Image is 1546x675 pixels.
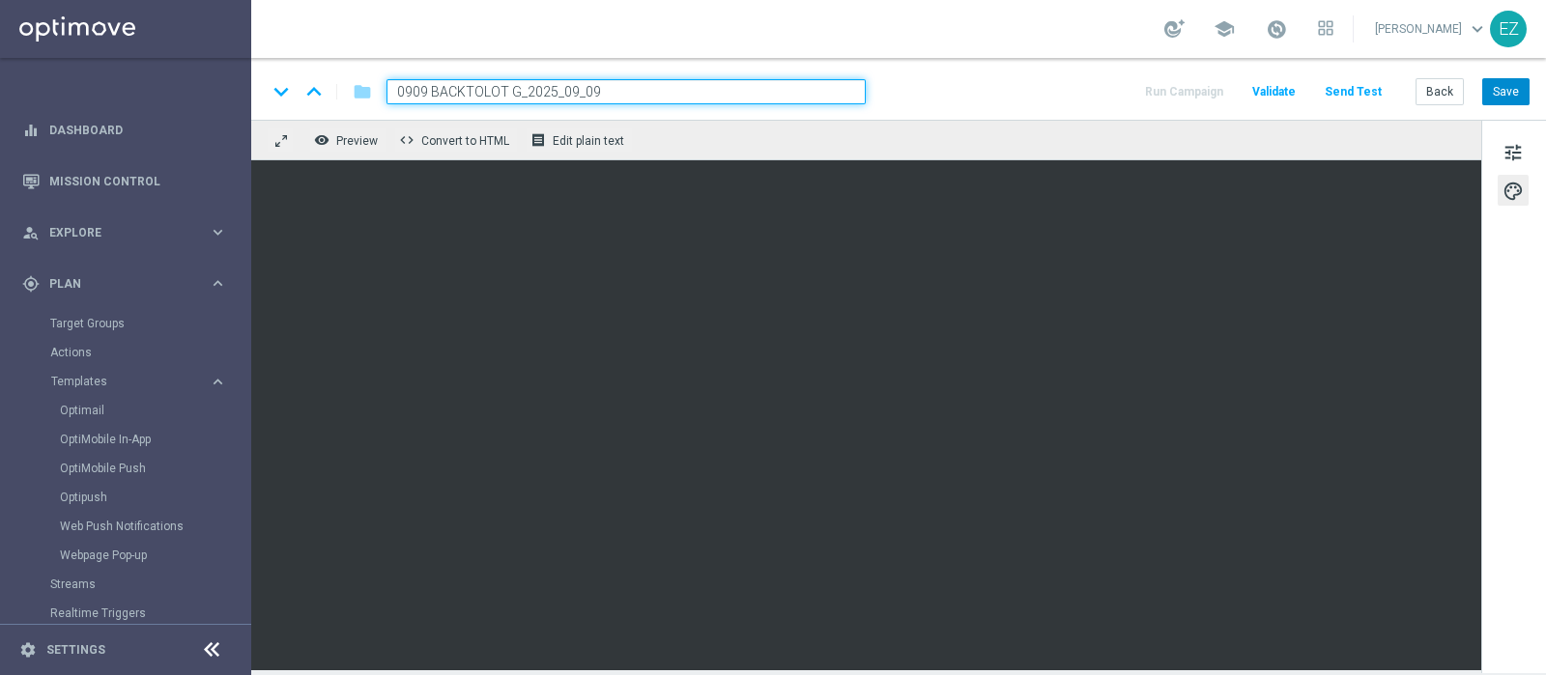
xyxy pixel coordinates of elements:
a: Actions [50,345,201,360]
button: equalizer Dashboard [21,123,228,138]
span: palette [1503,179,1524,204]
div: Target Groups [50,309,249,338]
button: folder [351,76,374,107]
button: Validate [1249,79,1299,105]
div: Optimail [60,396,249,425]
i: keyboard_arrow_right [209,373,227,391]
a: Mission Control [49,155,227,207]
button: Send Test [1322,79,1385,105]
button: Save [1482,78,1530,105]
i: equalizer [22,122,40,139]
span: Preview [336,134,378,148]
span: Templates [51,376,189,387]
a: Optimail [60,403,201,418]
button: palette [1498,175,1529,206]
div: Mission Control [22,155,227,207]
a: OptiMobile In-App [60,432,201,447]
span: Validate [1252,85,1296,98]
div: Optipush [60,483,249,512]
i: keyboard_arrow_down [267,77,296,106]
a: Target Groups [50,316,201,331]
a: OptiMobile Push [60,461,201,476]
div: Streams [50,570,249,599]
span: Convert to HTML [421,134,509,148]
div: Dashboard [22,104,227,155]
a: Streams [50,577,201,592]
a: Webpage Pop-up [60,548,201,563]
div: Templates [51,376,209,387]
div: EZ [1490,11,1527,47]
button: person_search Explore keyboard_arrow_right [21,225,228,240]
i: keyboard_arrow_up [300,77,329,106]
span: keyboard_arrow_down [1467,18,1488,40]
div: Webpage Pop-up [60,541,249,570]
i: person_search [22,224,40,241]
a: Web Push Notifications [60,519,201,534]
div: Web Push Notifications [60,512,249,541]
input: Enter a unique template name [386,79,866,104]
div: Actions [50,338,249,367]
div: Templates [50,367,249,570]
a: Settings [46,644,105,656]
button: tune [1498,136,1529,167]
span: code [399,132,415,148]
a: Dashboard [49,104,227,155]
div: OptiMobile Push [60,454,249,483]
div: Explore [22,224,209,241]
div: Plan [22,275,209,293]
i: settings [19,641,37,659]
button: Templates keyboard_arrow_right [50,374,228,389]
i: folder [353,80,372,103]
i: remove_red_eye [314,132,329,148]
a: Realtime Triggers [50,605,201,621]
div: OptiMobile In-App [60,425,249,454]
i: keyboard_arrow_right [209,223,227,241]
span: tune [1503,140,1524,165]
button: Back [1416,78,1464,105]
div: Realtime Triggers [50,599,249,628]
span: school [1214,18,1235,40]
i: keyboard_arrow_right [209,274,227,293]
a: Optipush [60,490,201,505]
a: [PERSON_NAME]keyboard_arrow_down [1373,14,1490,43]
span: Plan [49,278,209,290]
span: Edit plain text [553,134,624,148]
button: remove_red_eye Preview [309,127,386,153]
i: gps_fixed [22,275,40,293]
button: code Convert to HTML [394,127,518,153]
button: receipt Edit plain text [526,127,633,153]
span: Explore [49,227,209,239]
button: Mission Control [21,174,228,189]
i: receipt [530,132,546,148]
button: gps_fixed Plan keyboard_arrow_right [21,276,228,292]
